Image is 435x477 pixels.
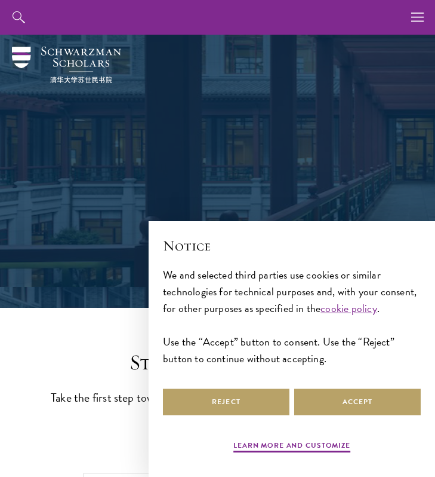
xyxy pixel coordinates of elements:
[233,440,350,454] button: Learn more and customize
[36,350,399,375] h2: Start the Process
[294,389,421,415] button: Accept
[163,389,289,415] button: Reject
[320,300,377,316] a: cookie policy
[163,267,421,367] div: We and selected third parties use cookies or similar technologies for technical purposes and, wit...
[163,236,421,256] h2: Notice
[36,387,399,428] p: Take the first step toward joining a global community that will shape the future.
[12,47,121,83] img: Schwarzman Scholars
